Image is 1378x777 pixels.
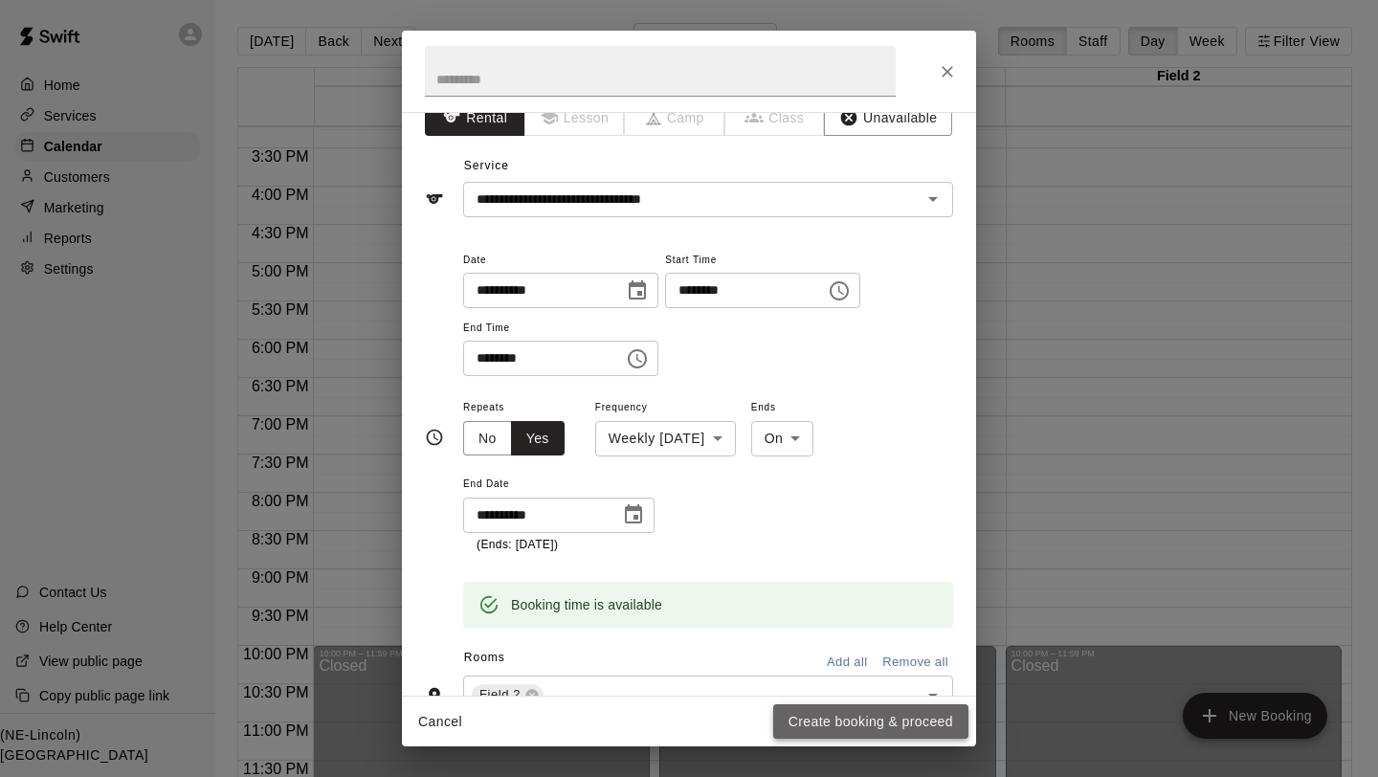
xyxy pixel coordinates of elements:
[410,704,471,740] button: Cancel
[463,472,655,498] span: End Date
[472,685,528,704] span: Field 2
[725,100,826,136] span: Upgrade your plan to access this feature
[425,189,444,209] svg: Service
[618,272,656,310] button: Choose date, selected date is Sep 10, 2025
[595,421,736,456] div: Weekly [DATE]
[595,395,736,421] span: Frequency
[751,421,814,456] div: On
[751,395,814,421] span: Ends
[614,496,653,534] button: Choose date, selected date is May 15, 2026
[930,55,965,89] button: Close
[463,421,512,456] button: No
[824,100,952,136] button: Unavailable
[816,648,878,677] button: Add all
[525,100,626,136] span: Upgrade your plan to access this feature
[511,421,565,456] button: Yes
[464,651,505,664] span: Rooms
[464,159,509,172] span: Service
[920,186,946,212] button: Open
[463,248,658,274] span: Date
[920,682,946,709] button: Open
[618,340,656,378] button: Choose time, selected time is 7:00 PM
[511,588,662,622] div: Booking time is available
[425,428,444,447] svg: Timing
[463,316,658,342] span: End Time
[472,684,544,707] div: Field 2
[625,100,725,136] span: Upgrade your plan to access this feature
[463,421,565,456] div: outlined button group
[425,100,525,136] button: Rental
[820,272,858,310] button: Choose time, selected time is 5:30 PM
[878,648,953,677] button: Remove all
[463,395,580,421] span: Repeats
[665,248,860,274] span: Start Time
[477,536,641,555] p: (Ends: [DATE])
[425,686,444,705] svg: Rooms
[773,704,968,740] button: Create booking & proceed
